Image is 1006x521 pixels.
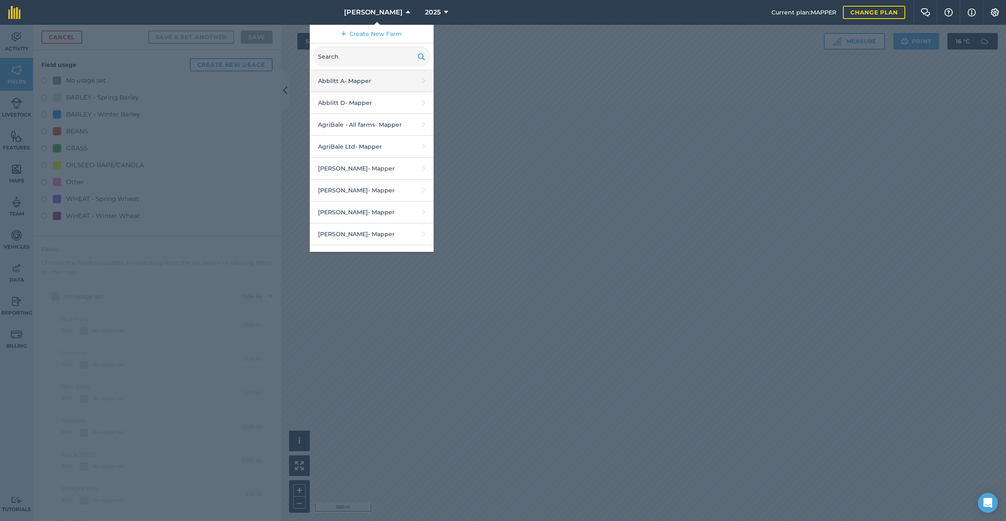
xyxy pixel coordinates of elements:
[310,92,434,114] a: Abblitt D- Mapper
[310,114,434,136] a: AgriBale - All farms- Mapper
[310,223,434,245] a: [PERSON_NAME]- Mapper
[310,180,434,201] a: [PERSON_NAME]- Mapper
[978,493,998,513] div: Open Intercom Messenger
[344,7,403,17] span: [PERSON_NAME]
[8,6,21,19] img: fieldmargin Logo
[310,25,434,43] a: Create New Farm
[310,201,434,223] a: [PERSON_NAME]- Mapper
[425,7,441,17] span: 2025
[313,47,430,66] input: Search
[968,7,976,17] img: svg+xml;base64,PHN2ZyB4bWxucz0iaHR0cDovL3d3dy53My5vcmcvMjAwMC9zdmciIHdpZHRoPSIxNyIgaGVpZ2h0PSIxNy...
[310,70,434,92] a: Abblitt A- Mapper
[921,8,930,17] img: Two speech bubbles overlapping with the left bubble in the forefront
[310,245,434,267] a: Berrys- Mapper
[310,158,434,180] a: [PERSON_NAME]- Mapper
[418,52,425,62] img: svg+xml;base64,PHN2ZyB4bWxucz0iaHR0cDovL3d3dy53My5vcmcvMjAwMC9zdmciIHdpZHRoPSIxOSIgaGVpZ2h0PSIyNC...
[990,8,1000,17] img: A cog icon
[310,136,434,158] a: AgriBale Ltd- Mapper
[944,8,954,17] img: A question mark icon
[771,8,836,17] span: Current plan : MAPPER
[843,6,905,19] a: Change plan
